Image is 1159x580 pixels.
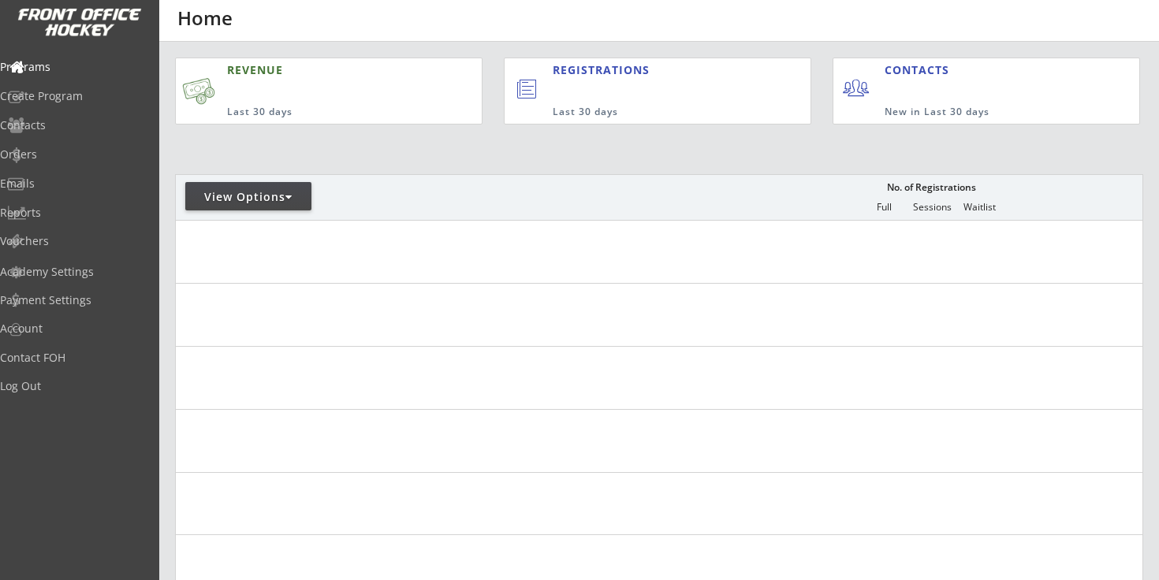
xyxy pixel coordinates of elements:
div: No. of Registrations [882,182,980,193]
div: Last 30 days [553,106,746,119]
div: View Options [185,189,311,205]
div: REGISTRATIONS [553,62,740,78]
div: REVENUE [227,62,408,78]
div: Waitlist [956,202,1003,213]
div: New in Last 30 days [885,106,1066,119]
div: CONTACTS [885,62,956,78]
div: Last 30 days [227,106,408,119]
div: Sessions [908,202,956,213]
div: Full [860,202,907,213]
